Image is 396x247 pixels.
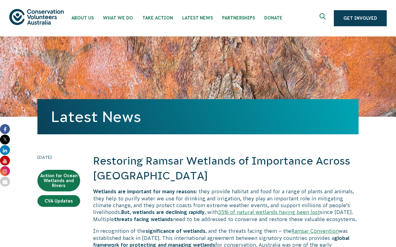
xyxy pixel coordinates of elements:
[320,13,327,23] span: Expand search box
[93,189,196,194] b: Wetlands are important for many reasons
[121,209,204,215] b: But, wetlands are declining rapidly
[9,9,64,25] img: logo.svg
[51,108,141,125] a: Latest News
[93,188,359,223] p: : they provide habitat and food for a range of plants and animals, they help to purify water we u...
[316,11,331,26] button: Expand search box Close search box
[142,15,173,20] span: Take Action
[145,228,205,234] b: significance of wetlands
[182,15,213,20] span: Latest News
[37,170,80,191] a: Action for Ocean Wetlands and Rivers
[103,15,133,20] span: What We Do
[218,209,320,215] a: 35% of natural wetlands having been lost
[37,154,80,161] time: [DATE]
[264,15,282,20] span: Donate
[114,216,173,222] b: threats facing wetlands
[37,195,80,207] a: CVA Updates
[71,15,94,20] span: About Us
[93,154,359,183] h2: Restoring Ramsar Wetlands of Importance Across [GEOGRAPHIC_DATA]
[334,10,387,26] a: Get Involved
[291,228,339,234] a: Ramsar Convention
[222,15,255,20] span: Partnerships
